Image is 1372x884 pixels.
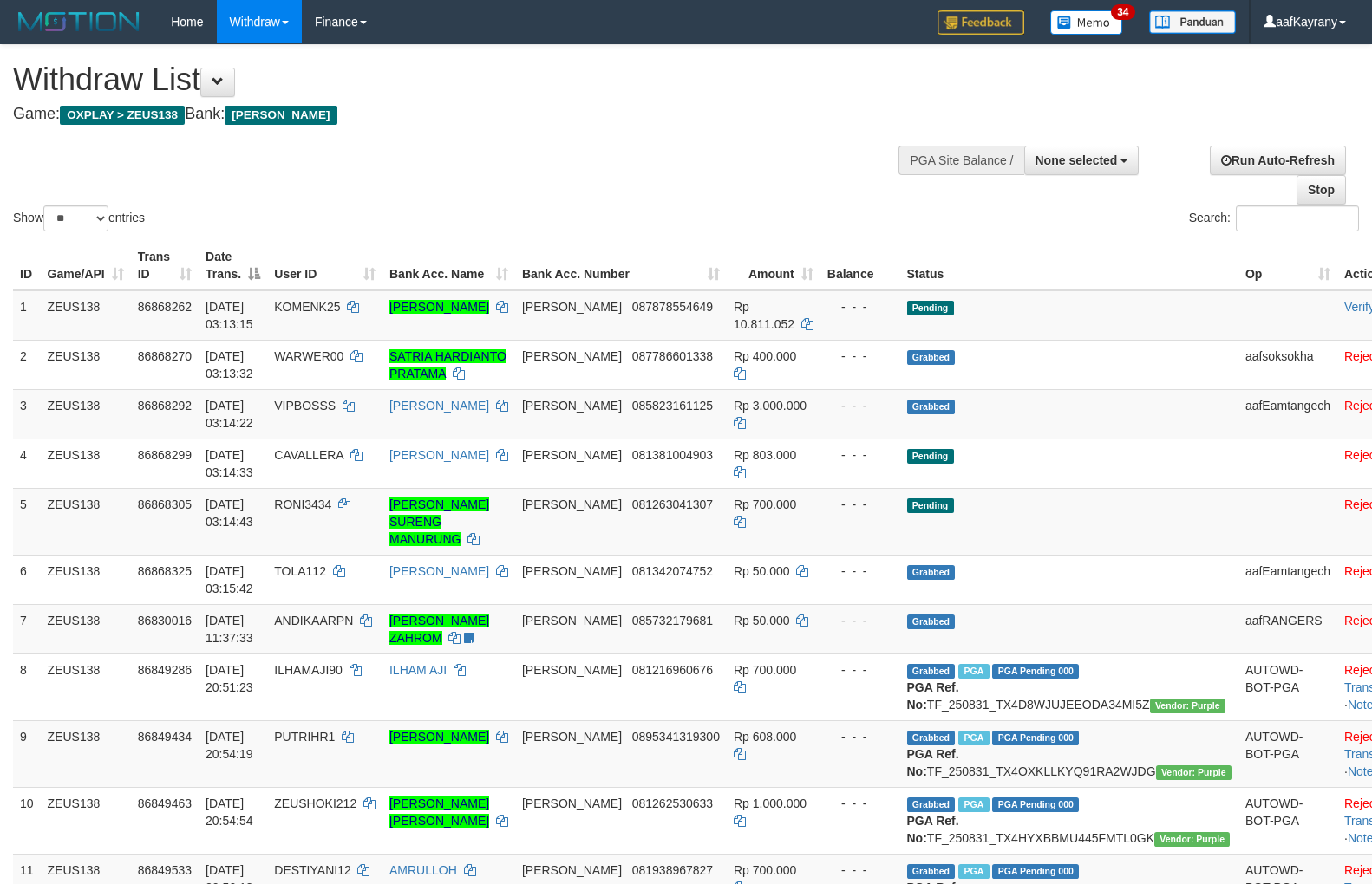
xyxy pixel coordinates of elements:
span: Rp 700.000 [734,863,796,877]
label: Show entries [13,205,145,231]
span: [DATE] 03:15:42 [206,564,253,595]
button: None selected [1024,146,1140,175]
span: Pending [907,449,954,464]
td: ZEUS138 [41,340,131,389]
span: 86868262 [138,300,192,314]
td: ZEUS138 [41,389,131,439]
span: Rp 3.000.000 [734,399,807,413]
a: [PERSON_NAME] SURENG MANURUNG [389,497,489,546]
span: Copy 081381004903 to clipboard [632,448,713,462]
td: 10 [13,787,41,854]
span: Grabbed [907,797,956,812]
div: - - - [827,795,893,812]
a: [PERSON_NAME] [PERSON_NAME] [389,796,489,828]
span: [DATE] 11:37:33 [206,614,253,645]
span: WARWER00 [274,349,343,363]
span: 86849463 [138,796,192,810]
span: DESTIYANI12 [274,863,350,877]
td: aafEamtangech [1238,389,1337,439]
span: [PERSON_NAME] [522,399,622,413]
td: AUTOWD-BOT-PGA [1238,787,1337,854]
td: TF_250831_TX4HYXBBMU445FMTL0GK [900,787,1238,854]
span: Rp 608.000 [734,730,796,744]
span: Copy 085823161125 to clipboard [632,399,713,413]
div: - - - [827,446,893,464]
span: Vendor URL: https://trx4.1velocity.biz [1154,832,1230,847]
span: PGA Pending [992,864,1079,879]
span: 86849434 [138,730,192,744]
td: ZEUS138 [41,555,131,604]
span: 86868292 [138,399,192,413]
span: None selected [1036,153,1118,167]
div: - - - [827,661,893,679]
span: Marked by aafRornrotha [958,864,989,879]
td: 3 [13,389,41,439]
img: MOTION_logo.png [13,9,145,35]
span: [PERSON_NAME] [522,730,622,744]
select: Showentries [43,205,108,231]
a: [PERSON_NAME] [389,448,489,462]
td: 4 [13,439,41,488]
div: - - - [827,861,893,879]
td: 1 [13,290,41,341]
td: TF_250831_TX4OXKLLKYQ91RA2WJDG [900,720,1238,787]
span: Copy 081342074752 to clipboard [632,564,713,578]
div: - - - [827,348,893,365]
th: Op: activate to sort column ascending [1238,241,1337,290]
span: ZEUSHOKI212 [274,796,356,810]
td: ZEUS138 [41,290,131,341]
th: Status [900,241,1238,290]
th: Bank Acc. Name: activate to sort column ascending [382,241,515,290]
td: aafEamtangech [1238,555,1337,604]
div: - - - [827,562,893,580]
span: Grabbed [907,565,956,580]
div: - - - [827,298,893,315]
td: AUTOWD-BOT-PGA [1238,653,1337,720]
span: 34 [1111,4,1134,20]
span: [DATE] 20:54:19 [206,730,253,761]
span: [DATE] 20:54:54 [206,796,253,828]
span: Copy 087786601338 to clipboard [632,349,713,363]
span: OXPLAY > ZEUS138 [60,106,185,125]
span: [DATE] 03:13:15 [206,300,253,331]
b: PGA Ref. No: [907,747,959,778]
h1: Withdraw List [13,62,898,97]
span: CAVALLERA [274,448,343,462]
div: PGA Site Balance / [898,146,1023,175]
span: Rp 803.000 [734,448,796,462]
b: PGA Ref. No: [907,814,959,845]
span: Marked by aafRornrotha [958,797,989,812]
span: PGA Pending [992,731,1079,745]
span: ILHAMAJI90 [274,663,343,677]
td: 8 [13,653,41,720]
input: Search: [1236,205,1359,231]
span: Rp 700.000 [734,663,796,677]
th: Date Trans.: activate to sort column descending [199,241,267,290]
span: PUTRIHR1 [274,730,335,744]
div: - - - [827,496,893,513]
a: AMRULLOH [389,863,457,877]
td: 7 [13,604,41,653]
span: Rp 10.811.052 [734,300,794,331]
span: 86868325 [138,564,192,578]
h4: Game: Bank: [13,106,898,123]
span: 86830016 [138,614,192,627]
span: 86868270 [138,349,192,363]
th: Amount: activate to sort column ascending [727,241,820,290]
span: TOLA112 [274,564,326,578]
td: 9 [13,720,41,787]
img: panduan.png [1149,10,1236,34]
a: [PERSON_NAME] [389,730,489,744]
span: Pending [907,301,954,315]
span: [DATE] 03:14:22 [206,399,253,430]
span: [PERSON_NAME] [522,564,622,578]
span: Copy 081262530633 to clipboard [632,796,713,810]
th: ID [13,241,41,290]
td: ZEUS138 [41,787,131,854]
td: 5 [13,488,41,555]
span: KOMENK25 [274,300,340,314]
span: [PERSON_NAME] [522,300,622,314]
span: Grabbed [907,864,956,879]
span: Grabbed [907,400,956,414]
span: [PERSON_NAME] [225,106,336,125]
